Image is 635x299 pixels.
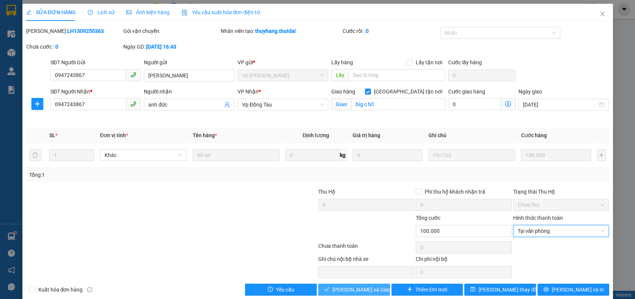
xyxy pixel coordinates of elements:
[268,287,273,293] span: exclamation-circle
[518,89,542,95] label: Ngày giao
[31,98,43,110] button: plus
[146,44,176,50] b: [DATE] 16:43
[353,132,380,138] span: Giá trị hàng
[371,87,445,96] span: [GEOGRAPHIC_DATA] tận nơi
[353,149,422,161] input: 0
[100,132,128,138] span: Đơn vị tính
[505,101,511,107] span: dollar-circle
[318,255,414,266] div: Ghi chú nội bộ nhà xe
[50,58,141,67] div: SĐT Người Gửi
[224,102,230,108] span: user-add
[552,286,604,294] span: [PERSON_NAME] và In
[242,99,324,110] span: Vp Đồng Tàu
[238,58,328,67] div: VP gửi
[242,70,324,81] span: Vp Lê Hoàn
[416,215,440,221] span: Tổng cước
[331,59,353,65] span: Lấy hàng
[26,43,122,51] div: Chưa cước :
[391,284,463,296] button: plusThêm ĐH mới
[521,132,547,138] span: Cước hàng
[464,284,536,296] button: save[PERSON_NAME] thay đổi
[255,28,296,34] b: thuyhang.thoidai
[339,149,347,161] span: kg
[67,28,104,34] b: LH1309250363
[324,287,329,293] span: check
[448,70,515,81] input: Cước lấy hàng
[425,128,518,143] th: Ghi chú
[331,98,351,110] span: Giao
[70,50,115,58] span: DT1409250376
[193,149,279,161] input: VD: Bàn, Ghế
[32,101,43,107] span: plus
[448,59,482,65] label: Cước lấy hàng
[518,225,605,237] span: Tại văn phòng
[332,286,404,294] span: [PERSON_NAME] và Giao hàng
[518,199,605,210] span: Chưa thu
[470,287,476,293] span: save
[521,149,591,161] input: 0
[193,132,217,138] span: Tên hàng
[221,27,341,35] div: Nhân viên tạo:
[88,10,93,15] span: clock-circle
[592,4,613,25] button: Close
[144,87,235,96] div: Người nhận
[416,255,512,266] div: Chi phí nội bộ
[29,171,245,179] div: Tổng: 1
[448,89,485,95] label: Cước giao hàng
[126,9,170,15] span: Ảnh kiện hàng
[88,9,114,15] span: Lịch sử
[123,27,219,35] div: Gói vận chuyển:
[597,149,606,161] button: plus
[29,149,41,161] button: delete
[407,287,412,293] span: plus
[349,69,445,81] input: Dọc đường
[366,28,369,34] b: 0
[538,284,609,296] button: printer[PERSON_NAME] và In
[318,189,335,195] span: Thu Hộ
[513,215,563,221] label: Hình thức thanh toán
[543,287,549,293] span: printer
[331,89,355,95] span: Giao hàng
[182,10,188,16] img: icon
[351,98,445,110] input: Giao tận nơi
[317,242,415,255] div: Chưa thanh toán
[130,72,136,78] span: phone
[55,44,58,50] b: 0
[238,89,258,95] span: VP Nhận
[331,69,349,81] span: Lấy
[513,188,609,196] div: Trạng thái Thu Hộ
[35,286,86,294] span: Xuất hóa đơn hàng
[245,284,317,296] button: exclamation-circleYêu cầu
[49,132,55,138] span: SL
[130,101,136,107] span: phone
[87,287,92,292] span: info-circle
[303,132,329,138] span: Định lượng
[413,58,445,67] span: Lấy tận nơi
[318,284,390,296] button: check[PERSON_NAME] và Giao hàng
[523,101,598,109] input: Ngày giao
[428,149,515,161] input: Ghi Chú
[26,27,122,35] div: [PERSON_NAME]:
[126,10,131,15] span: picture
[123,43,219,51] div: Ngày GD:
[3,27,4,65] img: logo
[26,10,31,15] span: edit
[343,27,439,35] div: Cước rồi :
[276,286,294,294] span: Yêu cầu
[7,6,67,30] strong: CÔNG TY TNHH DỊCH VỤ DU LỊCH THỜI ĐẠI
[105,149,182,161] span: Khác
[415,286,447,294] span: Thêm ĐH mới
[422,188,488,196] span: Phí thu hộ khách nhận trả
[50,87,141,96] div: SĐT Người Nhận
[26,9,76,15] span: SỬA ĐƠN HÀNG
[182,9,260,15] span: Yêu cầu xuất hóa đơn điện tử
[144,58,235,67] div: Người gửi
[448,98,501,110] input: Cước giao hàng
[600,11,605,17] span: close
[5,32,69,59] span: Chuyển phát nhanh: [GEOGRAPHIC_DATA] - [GEOGRAPHIC_DATA]
[478,286,538,294] span: [PERSON_NAME] thay đổi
